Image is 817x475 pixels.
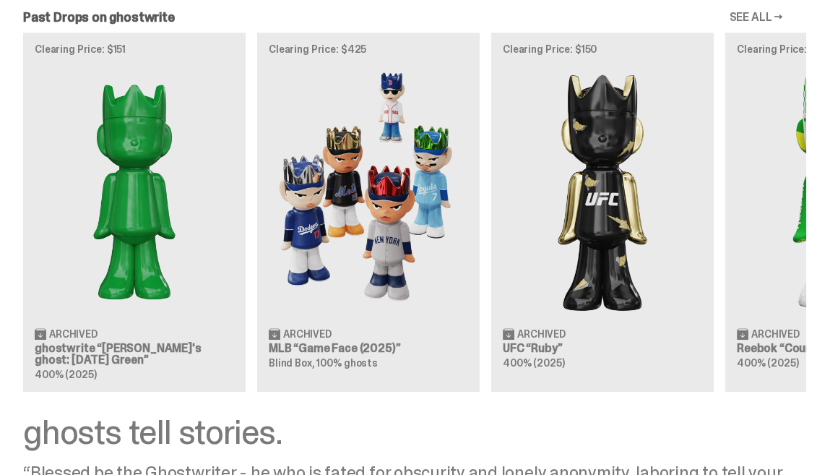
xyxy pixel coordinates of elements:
[503,343,702,354] h3: UFC “Ruby”
[751,329,800,339] span: Archived
[316,356,377,369] span: 100% ghosts
[257,33,480,391] a: Clearing Price: $425 Game Face (2025) Archived
[503,66,702,315] img: Ruby
[23,415,783,450] div: ghosts tell stories.
[35,368,96,381] span: 400% (2025)
[35,66,234,315] img: Schrödinger's ghost: Sunday Green
[269,343,468,354] h3: MLB “Game Face (2025)”
[491,33,714,391] a: Clearing Price: $150 Ruby Archived
[35,343,234,366] h3: ghostwrite “[PERSON_NAME]'s ghost: [DATE] Green”
[49,329,98,339] span: Archived
[737,356,798,369] span: 400% (2025)
[503,44,702,54] p: Clearing Price: $150
[269,356,315,369] span: Blind Box,
[269,66,468,315] img: Game Face (2025)
[269,44,468,54] p: Clearing Price: $425
[23,33,246,391] a: Clearing Price: $151 Schrödinger's ghost: Sunday Green Archived
[23,11,175,24] h2: Past Drops on ghostwrite
[35,44,234,54] p: Clearing Price: $151
[283,329,332,339] span: Archived
[729,12,783,23] a: SEE ALL →
[503,356,564,369] span: 400% (2025)
[517,329,566,339] span: Archived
